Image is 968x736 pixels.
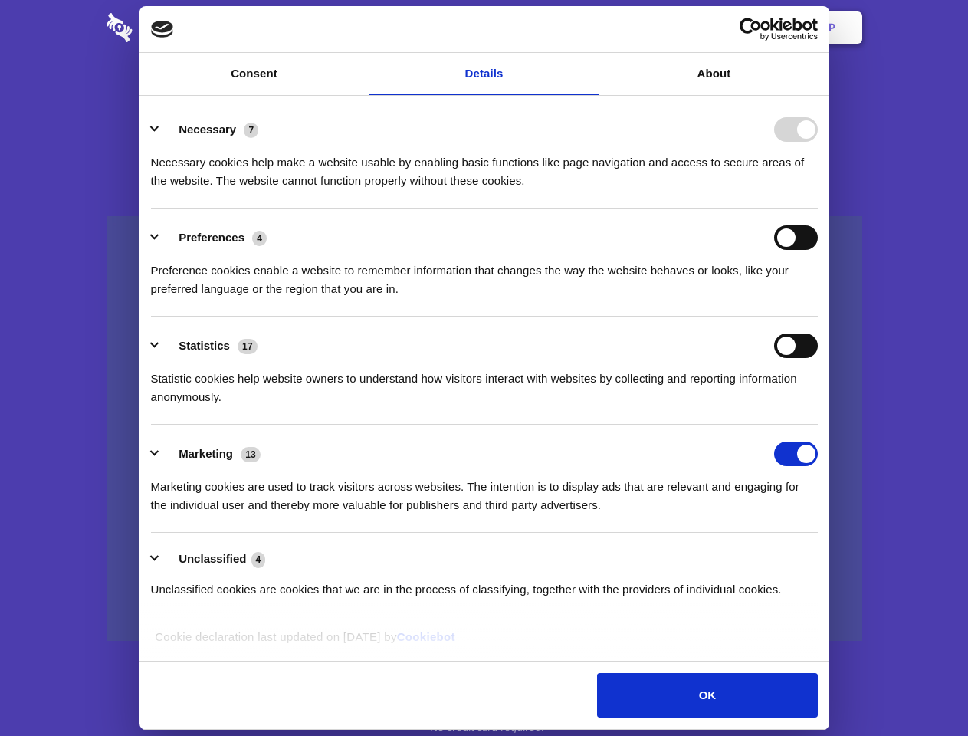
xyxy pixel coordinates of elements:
span: 4 [252,231,267,246]
a: Pricing [450,4,517,51]
div: Statistic cookies help website owners to understand how visitors interact with websites by collec... [151,358,818,406]
button: Marketing (13) [151,442,271,466]
span: 17 [238,339,258,354]
button: Unclassified (4) [151,550,275,569]
img: logo-wordmark-white-trans-d4663122ce5f474addd5e946df7df03e33cb6a1c49d2221995e7729f52c070b2.svg [107,13,238,42]
label: Necessary [179,123,236,136]
div: Unclassified cookies are cookies that we are in the process of classifying, together with the pro... [151,569,818,599]
label: Marketing [179,447,233,460]
div: Preference cookies enable a website to remember information that changes the way the website beha... [151,250,818,298]
a: Contact [622,4,692,51]
div: Cookie declaration last updated on [DATE] by [143,628,825,658]
button: Statistics (17) [151,333,267,358]
label: Preferences [179,231,244,244]
a: Consent [139,53,369,95]
h1: Eliminate Slack Data Loss. [107,69,862,124]
a: Cookiebot [397,630,455,643]
iframe: Drift Widget Chat Controller [891,659,950,718]
div: Marketing cookies are used to track visitors across websites. The intention is to display ads tha... [151,466,818,514]
button: Preferences (4) [151,225,277,250]
a: Usercentrics Cookiebot - opens in a new window [684,18,818,41]
img: logo [151,21,174,38]
button: Necessary (7) [151,117,268,142]
h4: Auto-redaction of sensitive data, encrypted data sharing and self-destructing private chats. Shar... [107,140,862,190]
label: Statistics [179,339,230,352]
a: About [599,53,829,95]
a: Wistia video thumbnail [107,216,862,642]
div: Necessary cookies help make a website usable by enabling basic functions like page navigation and... [151,142,818,190]
span: 13 [241,447,261,462]
span: 4 [251,552,266,567]
a: Details [369,53,599,95]
button: OK [597,673,817,718]
span: 7 [244,123,258,138]
a: Login [695,4,762,51]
